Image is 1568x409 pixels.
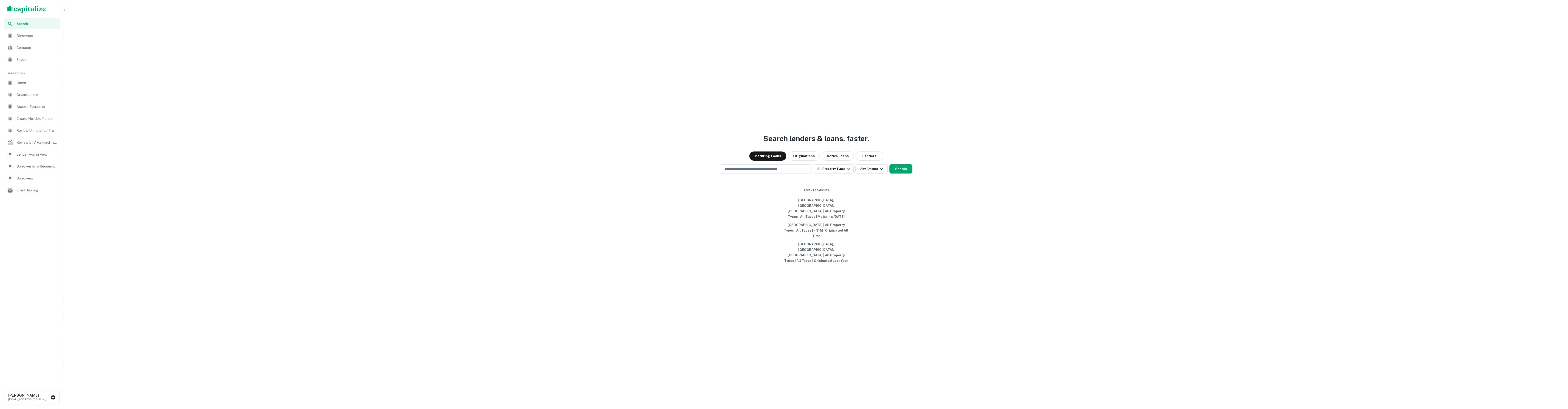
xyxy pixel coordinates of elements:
[814,164,854,174] button: All Property Types
[4,54,60,65] a: Saved
[4,101,60,112] a: Access Requests
[17,140,58,145] span: Review LTV Flagged Transactions
[17,176,58,181] span: Borrowers
[822,151,854,161] button: Active Loans
[763,133,869,144] h3: Search lenders & loans, faster.
[17,21,58,26] span: Search
[1545,372,1568,394] iframe: Chat Widget
[889,164,912,174] button: Search
[749,151,786,161] button: Maturing Loans
[4,149,60,160] a: Lender Admin View
[17,152,58,157] span: Lender Admin View
[17,164,58,169] span: Borrower Info Requests
[4,66,60,77] li: Super Admin
[856,151,883,161] button: Lenders
[4,137,60,148] a: Review LTV Flagged Transactions
[782,188,851,192] span: Recent Searches
[4,113,60,124] a: Create Notable Person
[7,6,46,13] img: capitalize-logo.png
[17,92,58,98] span: Organizations
[4,77,60,88] a: Users
[782,196,851,221] button: [GEOGRAPHIC_DATA], [GEOGRAPHIC_DATA], [GEOGRAPHIC_DATA] | All Property Types | All Types | Maturi...
[782,221,851,240] button: [GEOGRAPHIC_DATA] | All Property Types | All Types | > $1M | Originated All Time
[8,397,50,401] p: [EMAIL_ADDRESS][DOMAIN_NAME]
[17,45,58,50] span: Contacts
[17,128,58,133] span: Review Unmatched Transactions
[17,188,58,193] span: Email Testing
[4,89,60,100] a: Organizations
[782,240,851,265] button: [GEOGRAPHIC_DATA], [GEOGRAPHIC_DATA], [GEOGRAPHIC_DATA] | All Property Types | All Types | Origin...
[4,42,60,53] a: Contacts
[17,33,58,39] span: Borrowers
[4,161,60,172] a: Borrower Info Requests
[8,394,50,397] h6: [PERSON_NAME]
[17,80,58,86] span: Users
[4,30,60,41] a: Borrowers
[4,125,60,136] a: Review Unmatched Transactions
[5,390,59,404] button: [PERSON_NAME][EMAIL_ADDRESS][DOMAIN_NAME]
[4,185,60,196] a: Email Testing
[788,151,820,161] button: Originations
[17,57,58,62] span: Saved
[855,164,888,174] button: Any Amount
[4,18,60,29] a: Search
[17,104,58,109] span: Access Requests
[17,116,58,121] span: Create Notable Person
[4,173,60,184] a: Borrowers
